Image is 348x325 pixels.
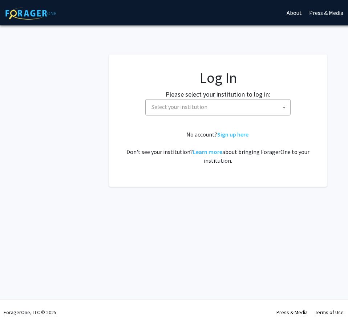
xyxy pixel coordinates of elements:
span: Select your institution [151,103,207,110]
h1: Log In [124,69,312,86]
span: Select your institution [149,99,290,114]
a: Sign up here [217,131,248,138]
label: Please select your institution to log in: [166,89,270,99]
a: Terms of Use [315,309,344,316]
span: Select your institution [145,99,291,115]
img: ForagerOne Logo [5,7,56,20]
a: Learn more about bringing ForagerOne to your institution [193,148,222,155]
div: ForagerOne, LLC © 2025 [4,300,56,325]
a: Press & Media [276,309,308,316]
div: No account? . Don't see your institution? about bringing ForagerOne to your institution. [124,130,312,165]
